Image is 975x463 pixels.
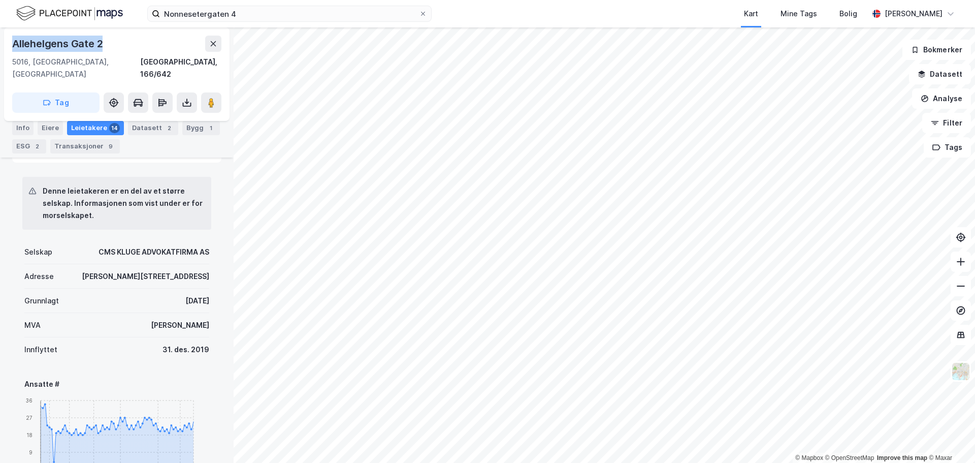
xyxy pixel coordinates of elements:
div: Adresse [24,270,54,283]
div: Info [12,121,34,135]
div: [GEOGRAPHIC_DATA], 166/642 [140,56,221,80]
img: Z [951,362,970,381]
button: Datasett [909,64,971,84]
div: [PERSON_NAME] [151,319,209,331]
div: Leietakere [67,121,124,135]
a: Improve this map [877,454,927,461]
div: [PERSON_NAME][STREET_ADDRESS] [82,270,209,283]
a: OpenStreetMap [825,454,874,461]
div: Bygg [182,121,220,135]
div: CMS KLUGE ADVOKATFIRMA AS [99,246,209,258]
div: [DATE] [185,295,209,307]
tspan: 27 [26,414,32,420]
button: Analyse [912,88,971,109]
tspan: 36 [26,397,32,403]
div: MVA [24,319,41,331]
div: Innflyttet [24,344,57,356]
input: Søk på adresse, matrikkel, gårdeiere, leietakere eller personer [160,6,419,21]
div: Kontrollprogram for chat [924,414,975,463]
button: Tag [12,92,100,113]
div: Allehelgens Gate 2 [12,36,105,52]
div: Grunnlagt [24,295,59,307]
div: Datasett [128,121,178,135]
div: 2 [164,123,174,133]
a: Mapbox [795,454,823,461]
div: Eiere [38,121,63,135]
button: Filter [922,113,971,133]
div: 31. des. 2019 [162,344,209,356]
button: Bokmerker [902,40,971,60]
div: Kart [744,8,758,20]
img: logo.f888ab2527a4732fd821a326f86c7f29.svg [16,5,123,22]
div: 1 [206,123,216,133]
div: Selskap [24,246,52,258]
div: Transaksjoner [50,139,120,153]
div: 14 [109,123,120,133]
div: 9 [106,141,116,151]
div: 5016, [GEOGRAPHIC_DATA], [GEOGRAPHIC_DATA] [12,56,140,80]
div: Bolig [839,8,857,20]
div: Denne leietakeren er en del av et større selskap. Informasjonen som vist under er for morselskapet. [43,185,203,222]
tspan: 9 [29,449,32,455]
div: [PERSON_NAME] [885,8,942,20]
tspan: 18 [26,431,32,438]
div: ESG [12,139,46,153]
button: Tags [924,137,971,158]
div: Ansatte # [24,378,209,390]
div: 2 [32,141,42,151]
iframe: Chat Widget [924,414,975,463]
div: Mine Tags [781,8,817,20]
